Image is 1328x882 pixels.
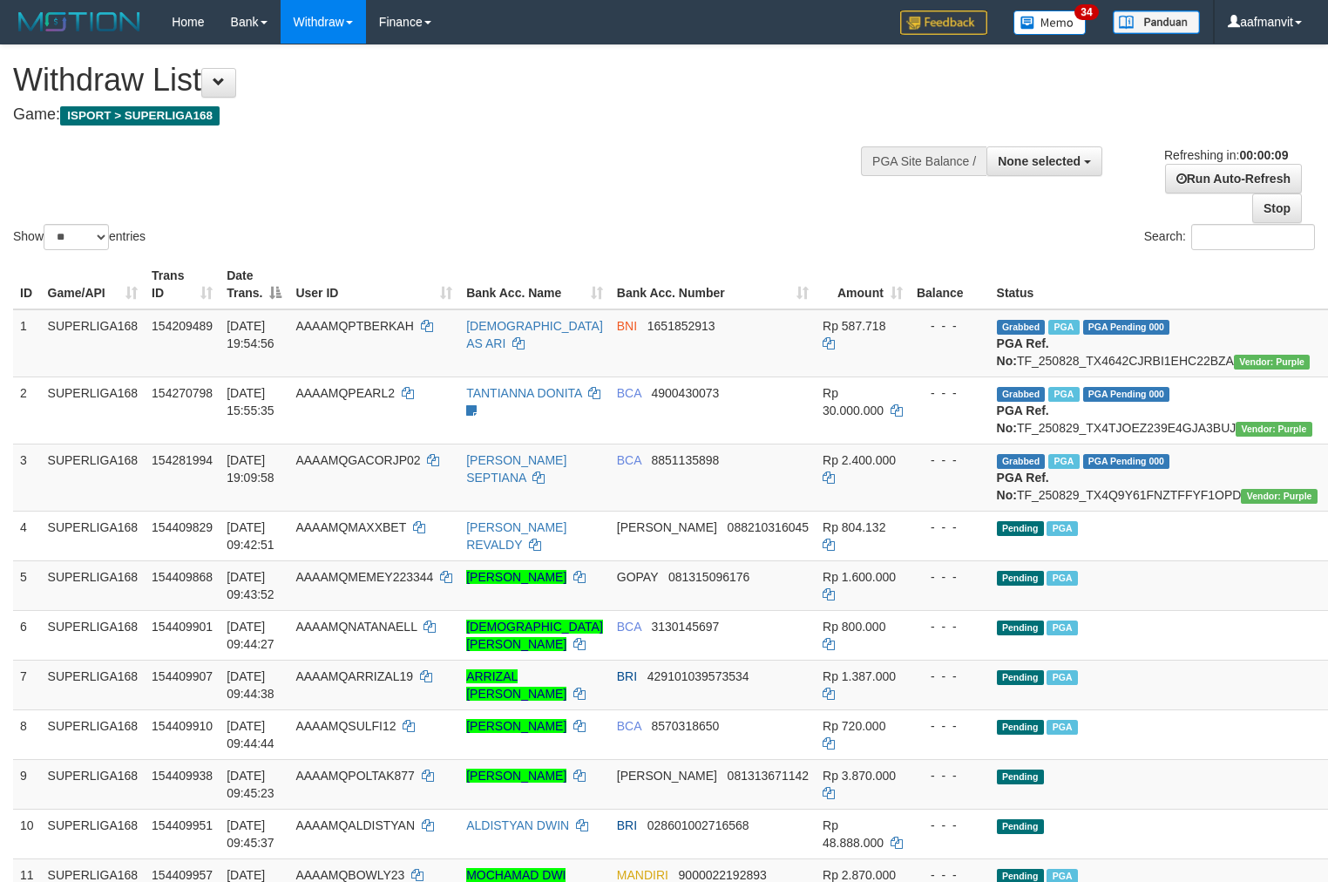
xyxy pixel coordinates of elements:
a: [PERSON_NAME] SEPTIANA [466,453,566,485]
span: 154409938 [152,769,213,783]
span: AAAAMQGACORJP02 [295,453,420,467]
th: Bank Acc. Name: activate to sort column ascending [459,260,610,309]
img: panduan.png [1113,10,1200,34]
span: AAAAMQPOLTAK877 [295,769,414,783]
span: Refreshing in: [1164,148,1288,162]
span: Copy 8851135898 to clipboard [651,453,719,467]
td: TF_250829_TX4TJOEZ239E4GJA3BUJ [990,377,1325,444]
span: GOPAY [617,570,658,584]
th: Trans ID: activate to sort column ascending [145,260,220,309]
div: PGA Site Balance / [861,146,986,176]
span: [DATE] 09:45:23 [227,769,274,800]
span: [DATE] 09:44:38 [227,669,274,701]
td: SUPERLIGA168 [41,759,146,809]
span: 154270798 [152,386,213,400]
td: 6 [13,610,41,660]
td: 7 [13,660,41,709]
a: ARRIZAL [PERSON_NAME] [466,669,566,701]
span: AAAAMQALDISTYAN [295,818,415,832]
span: Pending [997,770,1044,784]
span: Copy 3130145697 to clipboard [651,620,719,634]
span: PGA Pending [1083,454,1170,469]
td: SUPERLIGA168 [41,709,146,759]
div: - - - [917,668,983,685]
span: Rp 800.000 [823,620,885,634]
td: 9 [13,759,41,809]
h1: Withdraw List [13,63,868,98]
span: 154409901 [152,620,213,634]
input: Search: [1191,224,1315,250]
img: Button%20Memo.svg [1013,10,1087,35]
div: - - - [917,384,983,402]
td: SUPERLIGA168 [41,809,146,858]
span: Pending [997,621,1044,635]
span: Pending [997,720,1044,735]
a: Run Auto-Refresh [1165,164,1302,193]
span: 154209489 [152,319,213,333]
th: Date Trans.: activate to sort column descending [220,260,288,309]
th: Status [990,260,1325,309]
span: Marked by aafchhiseyha [1048,320,1079,335]
td: 4 [13,511,41,560]
span: 154409907 [152,669,213,683]
div: - - - [917,618,983,635]
span: BCA [617,719,641,733]
span: Marked by aafounsreynich [1047,521,1077,536]
span: ISPORT > SUPERLIGA168 [60,106,220,126]
td: TF_250828_TX4642CJRBI1EHC22BZA [990,309,1325,377]
div: - - - [917,317,983,335]
span: Grabbed [997,387,1046,402]
td: 5 [13,560,41,610]
span: AAAAMQMAXXBET [295,520,406,534]
td: SUPERLIGA168 [41,560,146,610]
td: 3 [13,444,41,511]
div: - - - [917,767,983,784]
td: SUPERLIGA168 [41,309,146,377]
span: Pending [997,819,1044,834]
td: 1 [13,309,41,377]
span: Copy 429101039573534 to clipboard [647,669,749,683]
span: AAAAMQARRIZAL19 [295,669,413,683]
div: - - - [917,451,983,469]
th: Game/API: activate to sort column ascending [41,260,146,309]
span: BRI [617,669,637,683]
span: MANDIRI [617,868,668,882]
span: Rp 2.870.000 [823,868,896,882]
span: Copy 1651852913 to clipboard [647,319,715,333]
span: Rp 30.000.000 [823,386,884,417]
span: Copy 028601002716568 to clipboard [647,818,749,832]
span: 154281994 [152,453,213,467]
span: AAAAMQBOWLY23 [295,868,404,882]
th: ID [13,260,41,309]
span: PGA Pending [1083,320,1170,335]
span: Copy 088210316045 to clipboard [728,520,809,534]
a: [PERSON_NAME] [466,570,566,584]
span: Marked by aafsoycanthlai [1047,720,1077,735]
span: Marked by aafsoycanthlai [1047,571,1077,586]
span: Copy 4900430073 to clipboard [651,386,719,400]
span: Pending [997,571,1044,586]
span: Marked by aafnonsreyleab [1048,454,1079,469]
span: Copy 9000022192893 to clipboard [679,868,767,882]
span: Grabbed [997,454,1046,469]
a: [DEMOGRAPHIC_DATA] AS ARI [466,319,603,350]
img: MOTION_logo.png [13,9,146,35]
span: AAAAMQNATANAELL [295,620,417,634]
span: Grabbed [997,320,1046,335]
span: [DATE] 09:44:27 [227,620,274,651]
span: BCA [617,453,641,467]
span: Vendor URL: https://trx4.1velocity.biz [1236,422,1311,437]
span: [DATE] 09:45:37 [227,818,274,850]
span: [PERSON_NAME] [617,520,717,534]
a: Stop [1252,193,1302,223]
a: TANTIANNA DONITA [466,386,582,400]
h4: Game: [13,106,868,124]
span: BNI [617,319,637,333]
button: None selected [986,146,1102,176]
span: [DATE] 19:54:56 [227,319,274,350]
span: 154409829 [152,520,213,534]
span: Rp 804.132 [823,520,885,534]
select: Showentries [44,224,109,250]
b: PGA Ref. No: [997,336,1049,368]
span: None selected [998,154,1081,168]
